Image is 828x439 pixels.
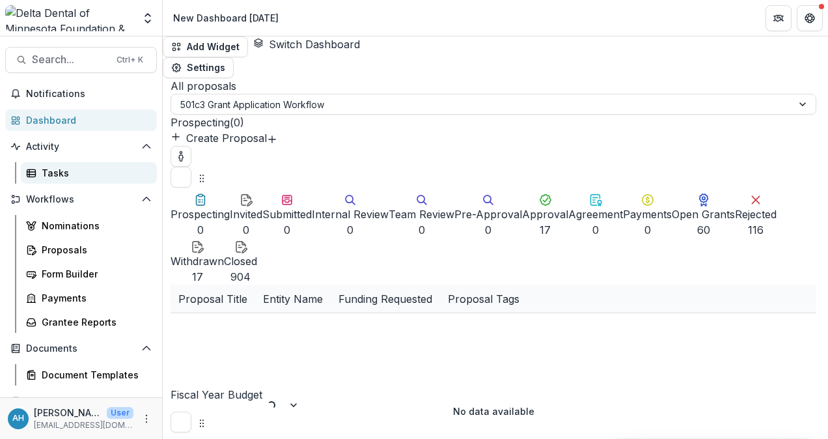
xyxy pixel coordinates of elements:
div: Entity Name [255,285,331,313]
div: Pre-Approval [454,206,522,222]
button: toggle-assigned-to-me [171,146,191,167]
button: Get Help [797,5,823,31]
button: Payments0 [623,191,672,238]
a: Nominations [21,215,157,236]
div: 0 [454,222,522,238]
div: Funding Requested [331,285,440,313]
div: Nominations [42,219,146,233]
a: Proposals [21,239,157,261]
div: 0 [230,222,262,238]
button: Approval17 [522,191,568,238]
p: [EMAIL_ADDRESS][DOMAIN_NAME] [34,419,133,431]
div: Agreement [568,206,623,222]
button: Agreement0 [568,191,623,238]
div: Closed [224,253,257,269]
button: Internal Review0 [312,191,389,238]
button: Search... [5,47,157,73]
button: Submitted0 [262,191,312,238]
div: Payments [42,291,146,305]
img: Delta Dental of Minnesota Foundation & Community Giving logo [5,5,133,31]
div: Dashboard [26,113,146,127]
div: 116 [735,222,777,238]
a: Document Templates [21,364,157,386]
p: User [107,407,133,419]
div: Annessa Hicks [12,414,24,423]
div: 0 [171,222,230,238]
div: 0 [262,222,312,238]
button: Add Widget [163,36,248,57]
span: Notifications [26,89,152,100]
div: Payments [623,206,672,222]
div: Withdrawn [171,253,224,269]
a: Payments [21,287,157,309]
button: Pre-Approval0 [454,191,522,238]
button: Open Contacts [5,391,157,412]
div: 0 [623,222,672,238]
button: Partners [766,5,792,31]
button: Drag [197,167,207,188]
div: 0 [389,222,454,238]
div: Document Templates [42,368,146,382]
button: Switch Dashboard [253,36,360,52]
button: Create Proposal [267,130,277,146]
span: Activity [26,141,136,152]
button: Notifications [5,83,157,104]
div: Proposal Title [171,285,255,313]
div: Funding Requested [331,291,440,307]
div: 60 [672,222,735,238]
button: Prospecting0 [171,191,230,238]
div: 904 [224,269,257,285]
p: Fiscal Year Budget [171,387,262,403]
button: Create Proposal [171,130,267,146]
button: Open Grants60 [672,191,735,238]
button: Open Workflows [5,189,157,210]
div: Proposal Title [171,291,255,307]
div: Entity Name [255,291,331,307]
button: Open Activity [5,136,157,157]
button: Rejected116 [735,191,777,238]
p: All proposals [171,78,816,94]
div: Proposal Tags [440,285,527,313]
div: Open Grants [672,206,735,222]
p: Prospecting ( 0 ) [171,115,816,130]
span: Documents [26,343,136,354]
div: 0 [568,222,623,238]
p: [PERSON_NAME] [34,406,102,419]
button: Open Documents [5,338,157,359]
button: Drag [197,412,207,432]
div: 17 [171,269,224,285]
button: Delete card [171,412,191,432]
span: Workflows [26,194,136,205]
a: Form Builder [21,263,157,285]
div: Submitted [262,206,312,222]
div: Approval [522,206,568,222]
a: Dashboard [5,109,157,131]
div: 17 [522,222,568,238]
div: Form Builder [42,267,146,281]
div: Proposals [42,243,146,257]
button: Team Review0 [389,191,454,238]
button: Invited0 [230,191,262,238]
div: Team Review [389,206,454,222]
button: Open entity switcher [139,5,157,31]
span: Search... [32,53,109,66]
div: Tasks [42,166,146,180]
div: 0 [312,222,389,238]
div: Invited [230,206,262,222]
div: Ctrl + K [114,53,146,67]
a: Tasks [21,162,157,184]
span: Contacts [26,396,136,407]
button: Closed904 [224,238,257,285]
nav: breadcrumb [168,8,284,27]
div: Rejected [735,206,777,222]
button: More [139,411,154,427]
div: Prospecting [171,206,230,222]
div: Internal Review [312,206,389,222]
a: Grantee Reports [21,311,157,333]
div: Grantee Reports [42,315,146,329]
div: New Dashboard [DATE] [173,11,279,25]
